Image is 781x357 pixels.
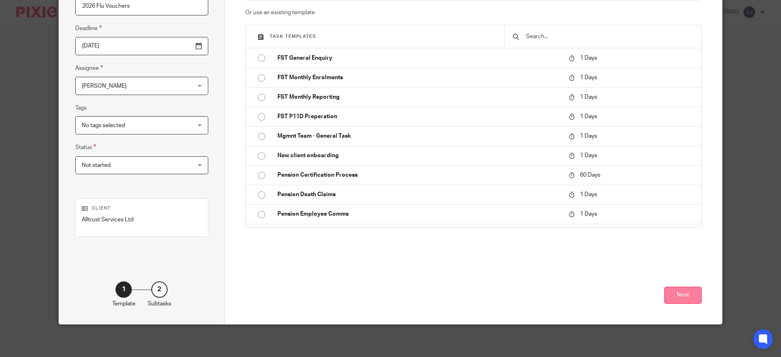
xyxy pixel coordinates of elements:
span: 60 Days [580,172,600,178]
div: 2 [151,281,168,298]
p: Or use an existing template [245,9,702,17]
span: No tags selected [82,123,125,128]
span: [PERSON_NAME] [82,83,127,89]
p: Alltrust Services Ltd [82,216,202,224]
input: Use the arrow keys to pick a date [75,37,208,55]
div: 1 [116,281,132,298]
span: 1 Days [580,211,597,217]
button: Next [664,287,702,304]
p: Template [112,300,135,308]
p: New client onboarding [277,151,561,160]
span: 1 Days [580,55,597,61]
span: 1 Days [580,114,597,119]
span: Not started [82,162,111,168]
label: Assignee [75,63,103,73]
p: FST Monthly Enrolments [277,74,561,82]
p: Pension Employee Comms [277,210,561,218]
span: 1 Days [580,133,597,139]
label: Deadline [75,24,102,33]
label: Status [75,143,96,152]
p: FST Monthly Reporting [277,93,561,101]
p: Subtasks [148,300,171,308]
p: Mgmnt Team - General Task [277,132,561,140]
label: Tags [75,104,87,112]
p: FST P11D Preperation [277,113,561,121]
p: Pension Certification Process [277,171,561,179]
span: 1 Days [580,153,597,158]
span: 1 Days [580,192,597,197]
p: Client [82,205,202,212]
span: 1 Days [580,94,597,100]
span: 1 Days [580,75,597,80]
span: Task templates [270,34,316,39]
p: Pension Death Claims [277,190,561,199]
p: FST General Enquiry [277,54,561,62]
input: Search... [525,32,693,41]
